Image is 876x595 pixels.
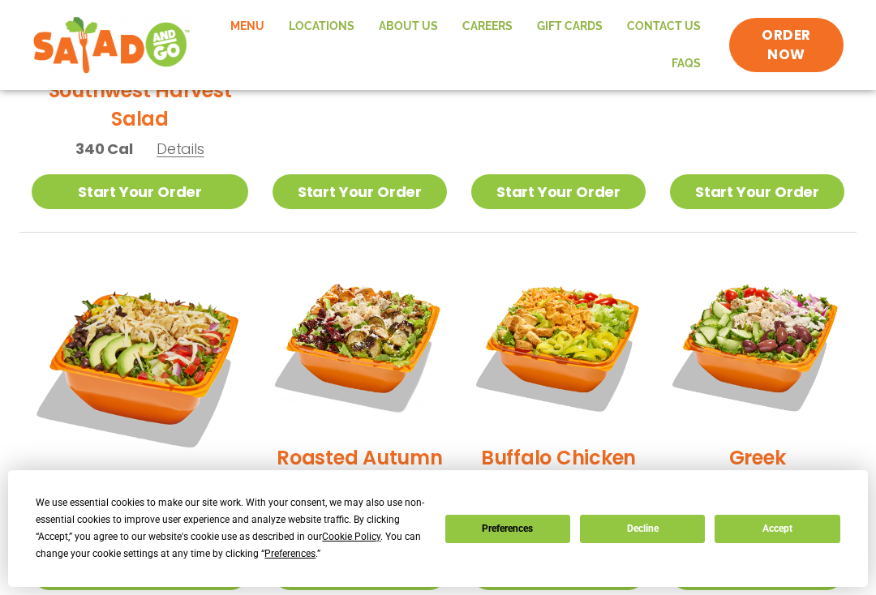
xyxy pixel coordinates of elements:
h2: Greek [729,443,786,472]
button: Decline [580,515,705,543]
div: We use essential cookies to make our site work. With your consent, we may also use non-essential ... [36,494,425,563]
nav: Menu [207,8,714,82]
span: Cookie Policy [322,531,380,542]
a: Menu [218,8,277,45]
a: Careers [450,8,525,45]
button: Preferences [445,515,570,543]
div: Cookie Consent Prompt [8,470,868,587]
span: Details [157,139,204,159]
span: ORDER NOW [745,26,827,65]
img: new-SAG-logo-768×292 [32,13,191,78]
a: About Us [367,8,450,45]
h2: Roasted Autumn [277,443,443,472]
button: Accept [715,515,839,543]
img: Product photo for Greek Salad [670,257,844,431]
a: FAQs [659,45,713,83]
a: ORDER NOW [729,18,844,73]
span: 340 Cal [75,138,133,160]
a: Start Your Order [32,174,248,209]
img: Product photo for Buffalo Chicken Salad [471,257,646,431]
span: Preferences [264,548,316,559]
h2: Buffalo Chicken [481,443,636,472]
a: Locations [277,8,367,45]
img: Product photo for BBQ Ranch Salad [32,257,248,473]
a: Start Your Order [273,174,447,209]
a: Start Your Order [670,174,844,209]
a: Start Your Order [471,174,646,209]
h2: Southwest Harvest Salad [32,76,248,133]
a: GIFT CARDS [525,8,615,45]
a: Contact Us [615,8,713,45]
img: Product photo for Roasted Autumn Salad [273,257,447,431]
